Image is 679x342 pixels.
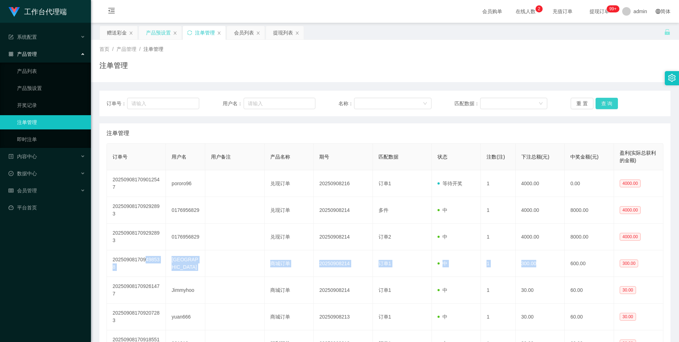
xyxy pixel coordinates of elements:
[9,34,37,40] span: 系统配置
[107,170,166,197] td: 202509081709012547
[549,9,576,14] span: 充值订单
[166,170,205,197] td: pororo96
[423,101,427,106] i: 图标: down
[620,180,641,187] span: 4000.00
[172,154,186,160] span: 用户名
[438,207,447,213] span: 中
[166,224,205,250] td: 0176956829
[570,154,598,160] span: 中奖金额(元)
[9,201,85,215] a: 图标: dashboard平台首页
[127,98,199,109] input: 请输入
[107,304,166,330] td: 202509081709207283
[234,26,254,39] div: 会员列表
[139,46,141,52] span: /
[9,34,13,39] i: 图标: form
[487,154,505,160] span: 注数(注)
[538,5,541,12] p: 2
[256,31,260,35] i: 图标: close
[270,154,290,160] span: 产品名称
[99,60,128,71] h1: 注单管理
[143,46,163,52] span: 注单管理
[438,181,462,186] span: 等待开奖
[620,233,641,241] span: 4000.00
[438,234,447,240] span: 中
[438,314,447,320] span: 中
[314,197,373,224] td: 20250908214
[516,304,565,330] td: 30.00
[314,170,373,197] td: 20250908216
[565,304,614,330] td: 60.00
[17,98,85,112] a: 开奖记录
[620,313,636,321] span: 30.00
[9,188,37,193] span: 会员管理
[536,5,543,12] sup: 2
[244,98,315,109] input: 请输入
[107,129,129,138] span: 注单管理
[9,154,13,159] i: 图标: profile
[620,206,641,214] span: 4000.00
[9,52,13,57] i: 图标: appstore-o
[17,81,85,95] a: 产品预设置
[516,277,565,304] td: 30.00
[195,26,215,39] div: 注单管理
[116,46,136,52] span: 产品管理
[314,250,373,277] td: 20250908214
[265,197,314,224] td: 兑现订单
[319,154,329,160] span: 期号
[565,250,614,277] td: 600.00
[596,98,618,109] button: 查 询
[379,154,398,160] span: 匹配数据
[565,224,614,250] td: 8000.00
[17,132,85,146] a: 即时注单
[9,171,13,176] i: 图标: check-circle-o
[516,170,565,197] td: 4000.00
[314,304,373,330] td: 20250908213
[107,197,166,224] td: 202509081709292893
[512,9,539,14] span: 在线人数
[379,181,391,186] span: 订单1
[438,154,447,160] span: 状态
[379,207,389,213] span: 多件
[146,26,171,39] div: 产品预设置
[481,197,515,224] td: 1
[664,29,670,35] i: 图标: unlock
[9,9,67,14] a: 工作台代理端
[481,170,515,197] td: 1
[438,261,447,266] span: 中
[107,26,127,39] div: 赠送彩金
[620,286,636,294] span: 30.00
[17,115,85,129] a: 注单管理
[265,304,314,330] td: 商城订单
[516,224,565,250] td: 4000.00
[565,170,614,197] td: 0.00
[379,234,391,240] span: 订单2
[223,100,244,107] span: 用户名：
[217,31,221,35] i: 图标: close
[338,100,354,107] span: 名称：
[107,100,127,107] span: 订单号：
[9,51,37,57] span: 产品管理
[265,170,314,197] td: 兑现订单
[9,188,13,193] i: 图标: table
[17,64,85,78] a: 产品列表
[607,5,619,12] sup: 1112
[187,30,192,35] i: 图标: sync
[481,250,515,277] td: 1
[668,74,676,82] i: 图标: setting
[9,154,37,159] span: 内容中心
[565,197,614,224] td: 8000.00
[107,250,166,277] td: 202509081709498538
[99,46,109,52] span: 首页
[295,31,299,35] i: 图标: close
[113,154,127,160] span: 订单号
[571,98,593,109] button: 重 置
[273,26,293,39] div: 提现列表
[265,224,314,250] td: 兑现订单
[620,260,639,267] span: 300.00
[166,197,205,224] td: 0176956829
[166,250,205,277] td: [GEOGRAPHIC_DATA]
[379,261,391,266] span: 订单1
[265,250,314,277] td: 商城订单
[9,171,37,176] span: 数据中心
[379,314,391,320] span: 订单1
